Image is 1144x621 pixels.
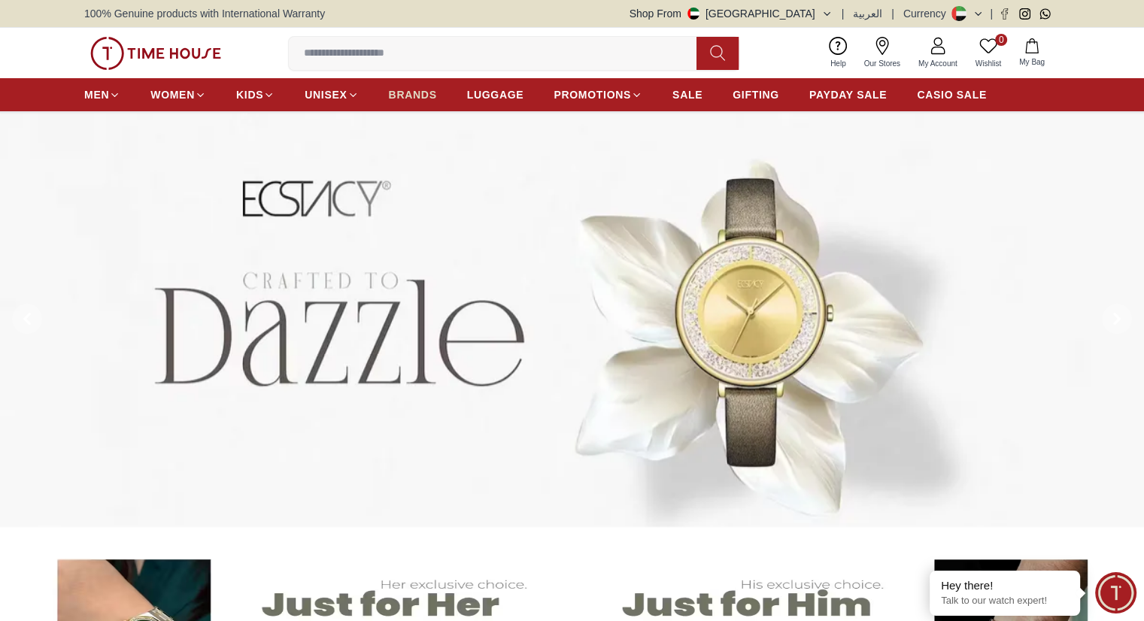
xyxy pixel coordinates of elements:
a: PROMOTIONS [554,81,642,108]
a: CASIO SALE [917,81,987,108]
a: GIFTING [733,81,779,108]
span: | [842,6,845,21]
span: LUGGAGE [467,87,524,102]
img: ... [90,37,221,70]
span: | [891,6,894,21]
span: CASIO SALE [917,87,987,102]
span: My Account [912,58,963,69]
a: SALE [672,81,702,108]
p: Talk to our watch expert! [941,595,1069,607]
a: Help [821,34,855,72]
span: PROMOTIONS [554,87,631,102]
span: Our Stores [858,58,906,69]
span: WOMEN [150,87,195,102]
a: Our Stores [855,34,909,72]
a: KIDS [236,81,275,108]
a: UNISEX [305,81,358,108]
span: PAYDAY SALE [809,87,887,102]
span: 100% Genuine products with International Warranty [84,6,325,21]
span: Wishlist [970,58,1007,69]
span: SALE [672,87,702,102]
a: Facebook [999,8,1010,20]
span: GIFTING [733,87,779,102]
a: Whatsapp [1039,8,1051,20]
span: UNISEX [305,87,347,102]
span: MEN [84,87,109,102]
button: My Bag [1010,35,1054,71]
div: Currency [903,6,952,21]
button: Shop From[GEOGRAPHIC_DATA] [630,6,833,21]
span: Help [824,58,852,69]
img: United Arab Emirates [687,8,699,20]
span: KIDS [236,87,263,102]
span: BRANDS [389,87,437,102]
a: PAYDAY SALE [809,81,887,108]
a: WOMEN [150,81,206,108]
div: Hey there! [941,578,1069,593]
a: BRANDS [389,81,437,108]
span: 0 [995,34,1007,46]
div: Chat Widget [1095,572,1136,613]
span: My Bag [1013,56,1051,68]
a: LUGGAGE [467,81,524,108]
span: | [990,6,993,21]
a: Instagram [1019,8,1030,20]
button: العربية [853,6,882,21]
a: MEN [84,81,120,108]
a: 0Wishlist [966,34,1010,72]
